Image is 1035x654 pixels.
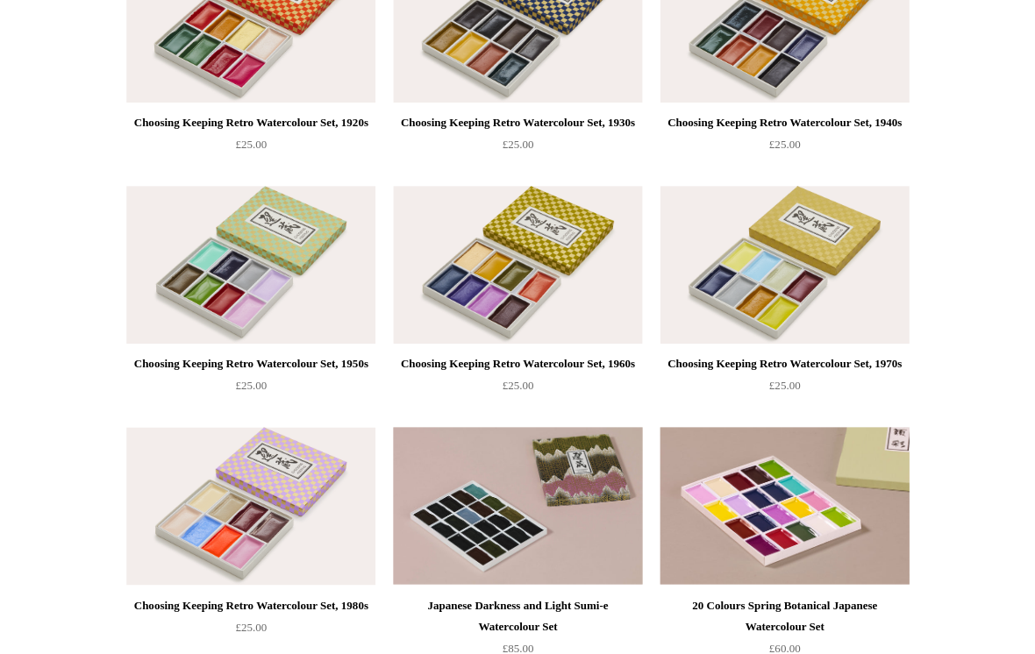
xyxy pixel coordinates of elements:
a: Choosing Keeping Retro Watercolour Set, 1950s £25.00 [126,353,375,425]
div: Choosing Keeping Retro Watercolour Set, 1970s [664,353,904,374]
span: £85.00 [502,641,533,654]
img: Japanese Darkness and Light Sumi-e Watercolour Set [393,427,642,585]
a: Choosing Keeping Retro Watercolour Set, 1960s £25.00 [393,353,642,425]
span: £25.00 [235,620,267,633]
img: Choosing Keeping Retro Watercolour Set, 1970s [660,186,909,344]
a: Choosing Keeping Retro Watercolour Set, 1960s Choosing Keeping Retro Watercolour Set, 1960s [393,186,642,344]
a: Choosing Keeping Retro Watercolour Set, 1930s £25.00 [393,112,642,184]
div: Choosing Keeping Retro Watercolour Set, 1950s [131,353,371,374]
span: £60.00 [768,641,800,654]
div: Choosing Keeping Retro Watercolour Set, 1930s [397,112,638,133]
span: £25.00 [502,379,533,392]
span: £25.00 [235,138,267,151]
div: Japanese Darkness and Light Sumi-e Watercolour Set [397,594,638,636]
img: Choosing Keeping Retro Watercolour Set, 1980s [126,427,375,585]
span: £25.00 [768,379,800,392]
span: £25.00 [502,138,533,151]
a: 20 Colours Spring Botanical Japanese Watercolour Set 20 Colours Spring Botanical Japanese Waterco... [660,427,909,585]
a: Choosing Keeping Retro Watercolour Set, 1980s Choosing Keeping Retro Watercolour Set, 1980s [126,427,375,585]
div: Choosing Keeping Retro Watercolour Set, 1920s [131,112,371,133]
img: Choosing Keeping Retro Watercolour Set, 1960s [393,186,642,344]
a: Choosing Keeping Retro Watercolour Set, 1940s £25.00 [660,112,909,184]
a: Japanese Darkness and Light Sumi-e Watercolour Set Japanese Darkness and Light Sumi-e Watercolour... [393,427,642,585]
span: £25.00 [768,138,800,151]
a: Choosing Keeping Retro Watercolour Set, 1970s Choosing Keeping Retro Watercolour Set, 1970s [660,186,909,344]
img: Choosing Keeping Retro Watercolour Set, 1950s [126,186,375,344]
div: Choosing Keeping Retro Watercolour Set, 1980s [131,594,371,615]
div: Choosing Keeping Retro Watercolour Set, 1940s [664,112,904,133]
a: Choosing Keeping Retro Watercolour Set, 1920s £25.00 [126,112,375,184]
img: 20 Colours Spring Botanical Japanese Watercolour Set [660,427,909,585]
a: Choosing Keeping Retro Watercolour Set, 1970s £25.00 [660,353,909,425]
span: £25.00 [235,379,267,392]
div: 20 Colours Spring Botanical Japanese Watercolour Set [664,594,904,636]
a: Choosing Keeping Retro Watercolour Set, 1950s Choosing Keeping Retro Watercolour Set, 1950s [126,186,375,344]
div: Choosing Keeping Retro Watercolour Set, 1960s [397,353,638,374]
